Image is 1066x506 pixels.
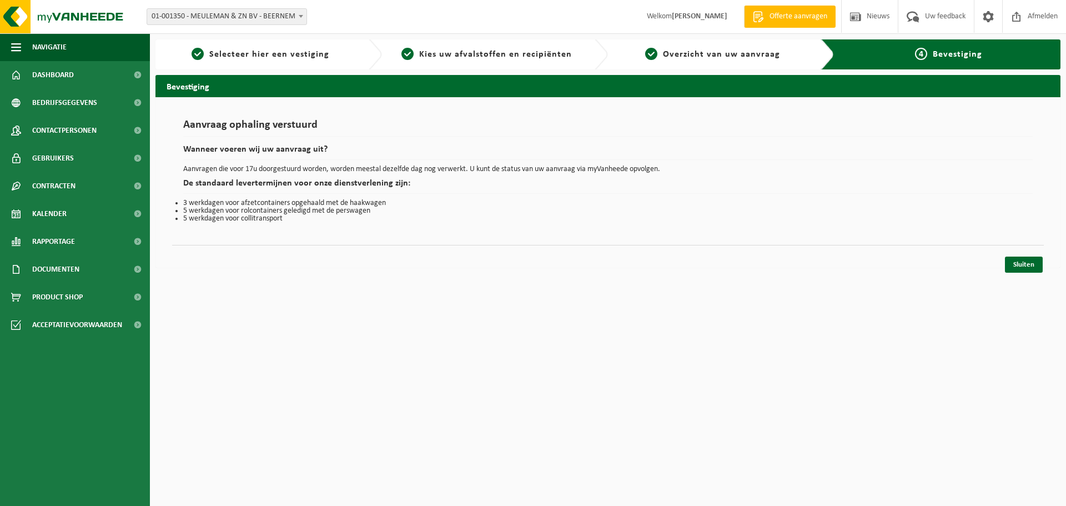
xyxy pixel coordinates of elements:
span: Kalender [32,200,67,228]
h2: Bevestiging [155,75,1060,97]
span: Bevestiging [933,50,982,59]
span: Rapportage [32,228,75,255]
a: 1Selecteer hier een vestiging [161,48,360,61]
span: Contactpersonen [32,117,97,144]
li: 5 werkdagen voor collitransport [183,215,1033,223]
span: 01-001350 - MEULEMAN & ZN BV - BEERNEM [147,8,307,25]
span: 2 [401,48,414,60]
a: Sluiten [1005,257,1043,273]
span: Kies uw afvalstoffen en recipiënten [419,50,572,59]
span: Product Shop [32,283,83,311]
span: Overzicht van uw aanvraag [663,50,780,59]
li: 5 werkdagen voor rolcontainers geledigd met de perswagen [183,207,1033,215]
span: 01-001350 - MEULEMAN & ZN BV - BEERNEM [147,9,306,24]
span: 3 [645,48,657,60]
span: Documenten [32,255,79,283]
a: 3Overzicht van uw aanvraag [614,48,812,61]
a: 2Kies uw afvalstoffen en recipiënten [388,48,586,61]
span: Selecteer hier een vestiging [209,50,329,59]
strong: [PERSON_NAME] [672,12,727,21]
a: Offerte aanvragen [744,6,836,28]
p: Aanvragen die voor 17u doorgestuurd worden, worden meestal dezelfde dag nog verwerkt. U kunt de s... [183,166,1033,173]
h2: Wanneer voeren wij uw aanvraag uit? [183,145,1033,160]
span: Gebruikers [32,144,74,172]
span: 4 [915,48,927,60]
span: Acceptatievoorwaarden [32,311,122,339]
h1: Aanvraag ophaling verstuurd [183,119,1033,137]
h2: De standaard levertermijnen voor onze dienstverlening zijn: [183,179,1033,194]
li: 3 werkdagen voor afzetcontainers opgehaald met de haakwagen [183,199,1033,207]
span: Contracten [32,172,76,200]
span: Navigatie [32,33,67,61]
span: Bedrijfsgegevens [32,89,97,117]
span: 1 [192,48,204,60]
span: Dashboard [32,61,74,89]
span: Offerte aanvragen [767,11,830,22]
